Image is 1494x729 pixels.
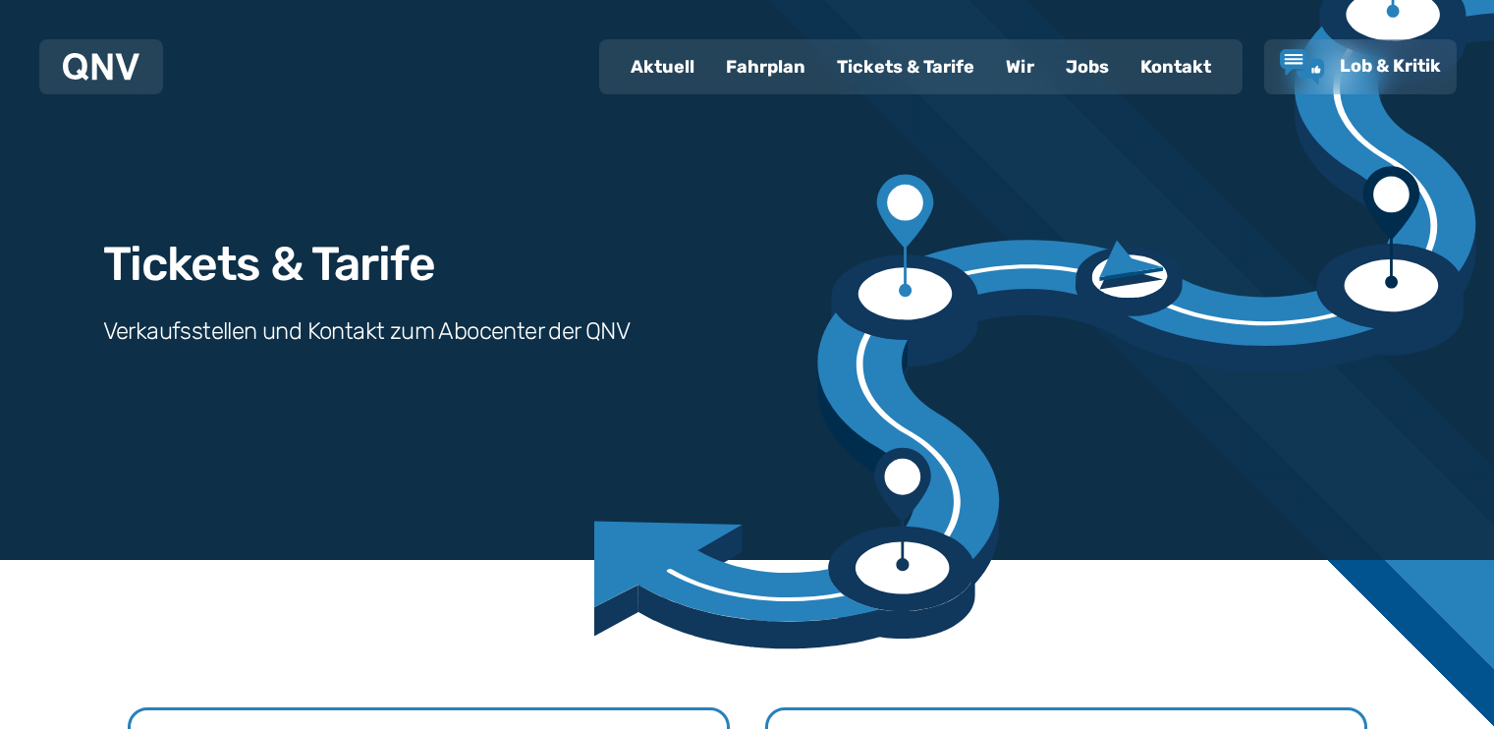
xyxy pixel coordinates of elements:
img: QNV Logo [63,53,139,81]
a: Lob & Kritik [1280,49,1441,84]
a: Fahrplan [710,41,821,92]
a: QNV Logo [63,47,139,86]
a: Jobs [1050,41,1125,92]
a: Tickets & Tarife [821,41,990,92]
a: Wir [990,41,1050,92]
h1: Tickets & Tarife [103,241,435,288]
a: Aktuell [615,41,710,92]
span: Lob & Kritik [1340,55,1441,77]
a: Kontakt [1125,41,1227,92]
h3: Verkaufsstellen und Kontakt zum Abocenter der QNV [103,315,631,347]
